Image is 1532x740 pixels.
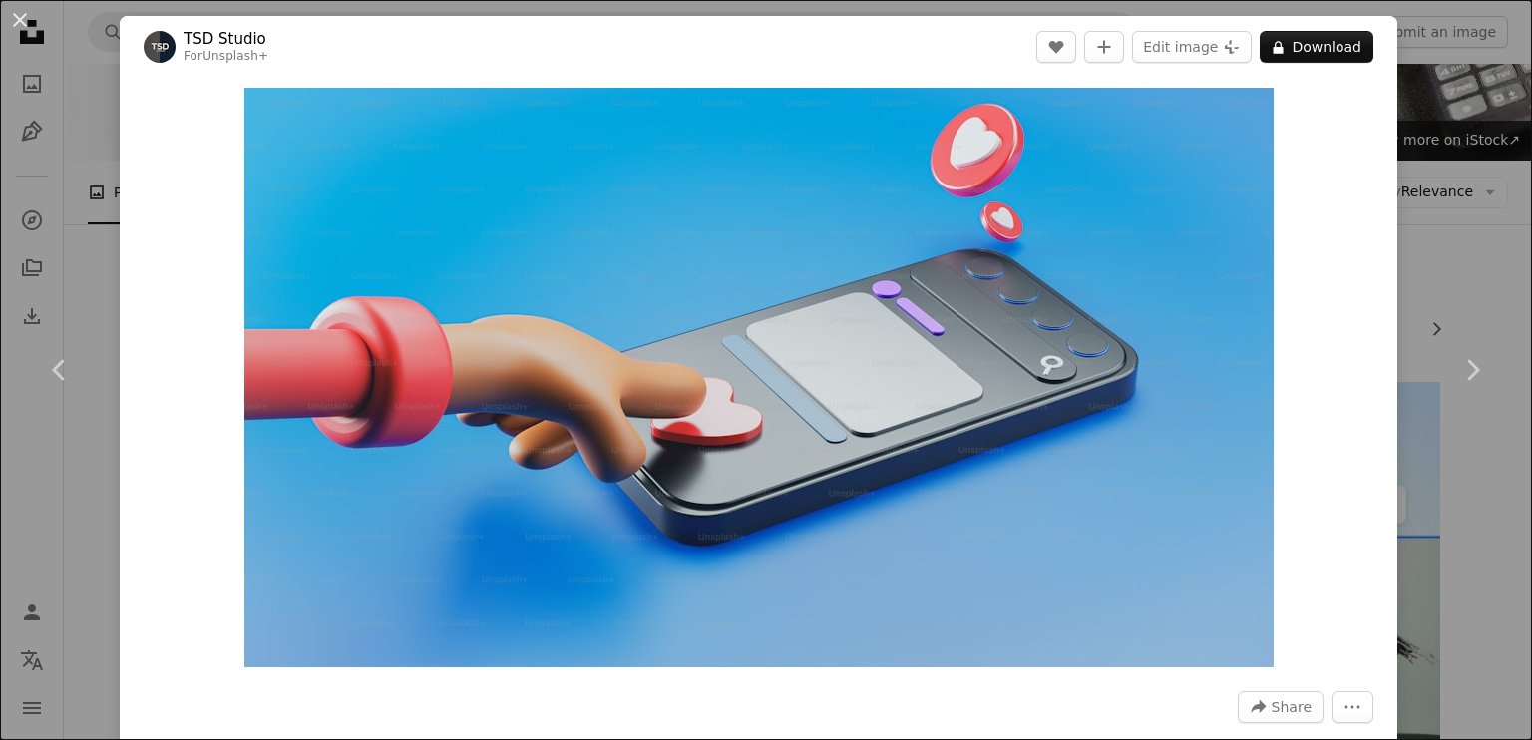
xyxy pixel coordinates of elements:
button: Zoom in on this image [244,88,1274,667]
a: Unsplash+ [202,49,268,63]
img: Go to TSD Studio's profile [144,31,176,63]
button: Edit image [1132,31,1252,63]
button: Like [1036,31,1076,63]
button: More Actions [1332,691,1373,723]
a: TSD Studio [184,29,268,49]
a: Next [1412,274,1532,466]
img: A cell phone with a hand holding a red object [244,88,1274,667]
button: Share this image [1238,691,1324,723]
span: Share [1272,692,1312,722]
div: For [184,49,268,65]
button: Download [1260,31,1373,63]
button: Add to Collection [1084,31,1124,63]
